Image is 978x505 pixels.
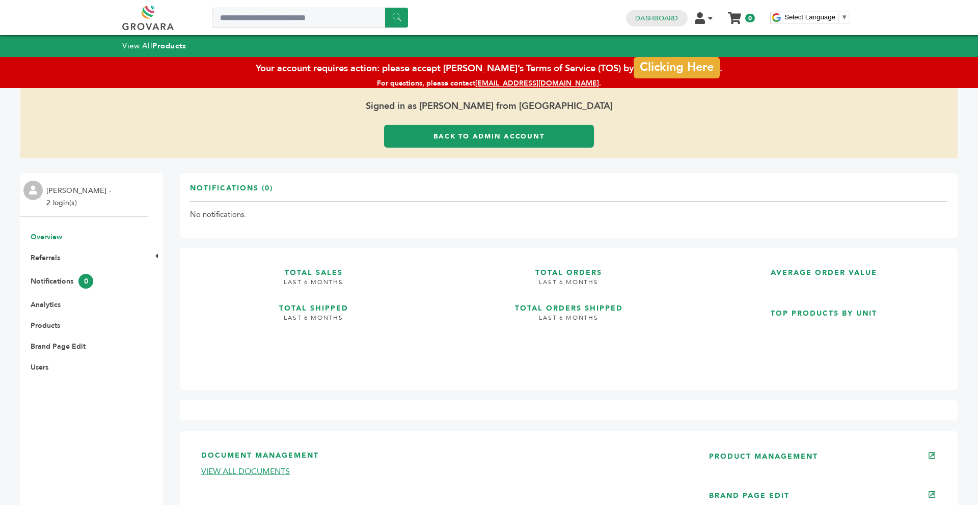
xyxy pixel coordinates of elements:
[31,362,48,372] a: Users
[729,9,741,20] a: My Cart
[31,321,60,330] a: Products
[212,8,408,28] input: Search a product or brand...
[23,181,43,200] img: profile.png
[784,13,848,21] a: Select Language​
[31,276,93,286] a: Notifications0
[445,294,692,314] h3: TOTAL ORDERS SHIPPED
[201,451,678,466] h3: DOCUMENT MANAGEMENT
[784,13,835,21] span: Select Language
[445,258,692,278] h3: TOTAL ORDERS
[190,183,273,201] h3: Notifications (0)
[152,41,186,51] strong: Products
[46,185,114,209] li: [PERSON_NAME] - 2 login(s)
[700,258,947,278] h3: AVERAGE ORDER VALUE
[190,202,947,228] td: No notifications.
[190,294,437,314] h3: TOTAL SHIPPED
[709,491,790,500] a: BRAND PAGE EDIT
[445,258,692,372] a: TOTAL ORDERS LAST 6 MONTHS TOTAL ORDERS SHIPPED LAST 6 MONTHS
[384,125,594,148] a: Back to Admin Account
[445,278,692,294] h4: LAST 6 MONTHS
[700,258,947,291] a: AVERAGE ORDER VALUE
[190,314,437,330] h4: LAST 6 MONTHS
[31,232,62,242] a: Overview
[841,13,848,21] span: ▼
[635,14,678,23] a: Dashboard
[31,253,60,263] a: Referrals
[700,299,947,319] h3: TOP PRODUCTS BY UNIT
[190,278,437,294] h4: LAST 6 MONTHS
[122,41,186,51] a: View AllProducts
[634,54,719,75] a: Clicking Here
[445,314,692,330] h4: LAST 6 MONTHS
[709,452,818,461] a: PRODUCT MANAGEMENT
[190,258,437,372] a: TOTAL SALES LAST 6 MONTHS TOTAL SHIPPED LAST 6 MONTHS
[31,342,86,351] a: Brand Page Edit
[475,78,599,88] a: [EMAIL_ADDRESS][DOMAIN_NAME]
[700,299,947,372] a: TOP PRODUCTS BY UNIT
[190,258,437,278] h3: TOTAL SALES
[201,466,290,477] a: VIEW ALL DOCUMENTS
[31,300,61,310] a: Analytics
[78,274,93,289] span: 0
[20,88,958,125] span: Signed in as [PERSON_NAME] from [GEOGRAPHIC_DATA]
[745,14,755,22] span: 0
